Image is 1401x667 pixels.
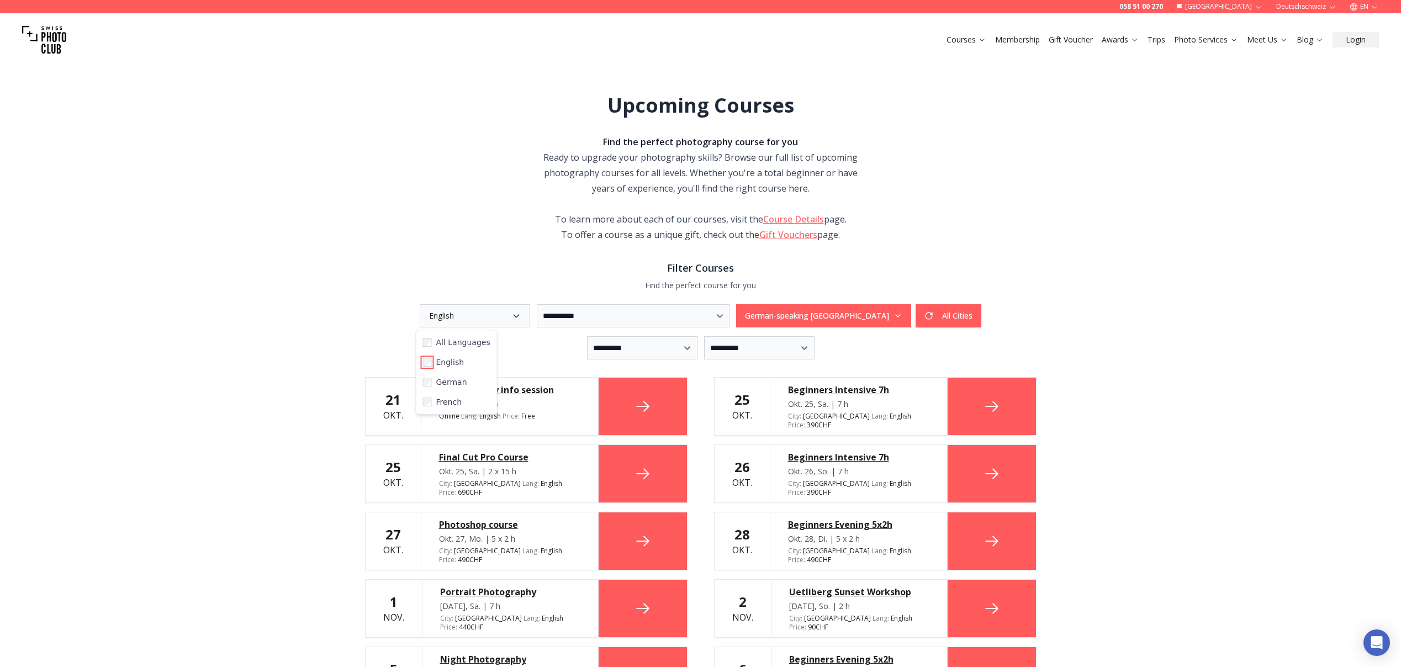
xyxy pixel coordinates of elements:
[439,451,580,464] a: Final Cut Pro Course
[871,479,888,488] span: Lang :
[789,601,929,612] div: [DATE], So. | 2 h
[423,358,432,367] input: English
[439,546,452,555] span: City :
[1143,32,1170,47] button: Trips
[440,653,580,666] a: Night Photography
[1363,629,1390,656] div: Open Intercom Messenger
[788,411,801,421] span: City :
[891,614,912,623] span: English
[788,420,805,430] span: Price :
[788,383,929,396] a: Beginners Intensive 7h
[732,593,753,624] div: Nov.
[759,229,817,241] a: Gift Vouchers
[385,390,401,409] b: 21
[542,134,860,196] div: Ready to upgrade your photography skills? Browse our full list of upcoming photography courses fo...
[542,211,860,242] div: To learn more about each of our courses, visit the page. To offer a course as a unique gift, chec...
[1174,34,1238,45] a: Photo Services
[789,613,802,623] span: City :
[1297,34,1324,45] a: Blog
[734,525,750,543] b: 28
[916,304,981,327] button: All Cities
[522,479,539,488] span: Lang :
[789,653,929,666] a: Beginners Evening 5x2h
[789,585,929,599] a: Uetliberg Sunset Workshop
[1097,32,1143,47] button: Awards
[890,479,911,488] span: English
[541,547,562,555] span: English
[436,337,490,348] span: All Languages
[1102,34,1139,45] a: Awards
[871,546,888,555] span: Lang :
[522,546,539,555] span: Lang :
[503,411,520,421] span: Price :
[788,451,929,464] a: Beginners Intensive 7h
[739,592,747,611] b: 2
[788,488,805,497] span: Price :
[439,412,580,421] div: Online Free
[788,479,801,488] span: City :
[439,533,580,544] div: Okt. 27, Mo. | 5 x 2 h
[732,458,752,489] div: Okt.
[541,479,562,488] span: English
[788,533,929,544] div: Okt. 28, Di. | 5 x 2 h
[365,260,1037,276] h3: Filter Courses
[542,614,563,623] span: English
[423,398,432,406] input: French
[871,411,888,421] span: Lang :
[22,18,66,62] img: Swiss photo club
[788,479,929,497] div: [GEOGRAPHIC_DATA] 390 CHF
[734,458,750,476] b: 26
[383,526,403,557] div: Okt.
[365,280,1037,291] p: Find the perfect course for you
[947,34,986,45] a: Courses
[439,555,456,564] span: Price :
[1333,32,1379,47] button: Login
[890,547,911,555] span: English
[440,613,453,623] span: City :
[461,411,478,421] span: Lang :
[788,466,929,477] div: Okt. 26, So. | 7 h
[873,613,889,623] span: Lang :
[732,391,752,422] div: Okt.
[416,330,498,415] div: English
[1292,32,1328,47] button: Blog
[1044,32,1097,47] button: Gift Voucher
[383,458,403,489] div: Okt.
[788,399,929,410] div: Okt. 25, Sa. | 7 h
[440,622,457,632] span: Price :
[383,593,404,624] div: Nov.
[420,304,530,327] button: English
[439,479,452,488] span: City :
[788,412,929,430] div: [GEOGRAPHIC_DATA] 390 CHF
[1243,32,1292,47] button: Meet Us
[436,377,467,388] span: German
[607,94,794,117] h1: Upcoming Courses
[383,391,403,422] div: Okt.
[763,213,824,225] a: Course Details
[603,136,798,148] strong: Find the perfect photography course for you
[436,396,462,407] span: French
[789,614,929,632] div: [GEOGRAPHIC_DATA] 90 CHF
[436,357,464,368] span: English
[736,304,911,327] button: German-speaking [GEOGRAPHIC_DATA]
[439,547,580,564] div: [GEOGRAPHIC_DATA] 490 CHF
[788,518,929,531] div: Beginners Evening 5x2h
[1170,32,1243,47] button: Photo Services
[439,518,580,531] a: Photoshop course
[390,592,398,611] b: 1
[524,613,540,623] span: Lang :
[440,585,580,599] a: Portrait Photography
[439,466,580,477] div: Okt. 25, Sa. | 2 x 15 h
[385,525,401,543] b: 27
[385,458,401,476] b: 25
[732,526,752,557] div: Okt.
[1247,34,1288,45] a: Meet Us
[439,399,580,410] div: Okt. 21, Di. | 1 h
